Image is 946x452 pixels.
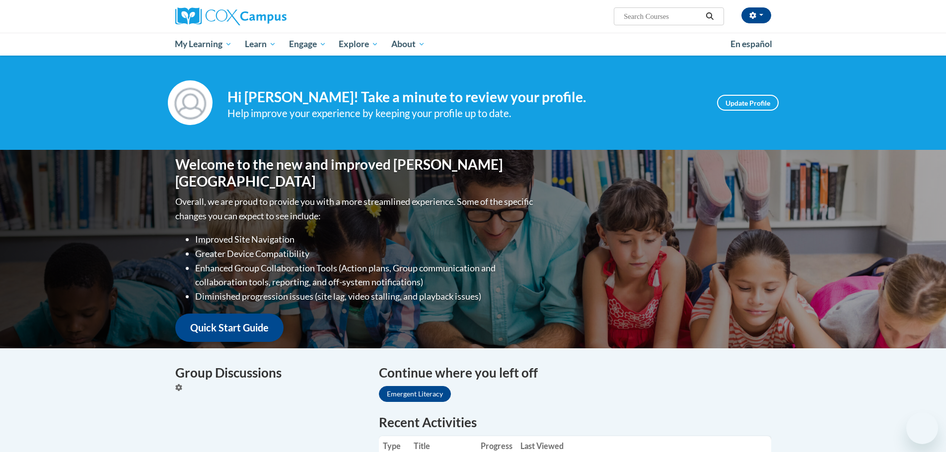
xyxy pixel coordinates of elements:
a: About [385,33,432,56]
span: Learn [245,38,276,50]
span: My Learning [175,38,232,50]
a: Engage [283,33,333,56]
input: Search Courses [623,10,702,22]
img: Profile Image [168,80,213,125]
a: Cox Campus [175,7,364,25]
h1: Welcome to the new and improved [PERSON_NAME][GEOGRAPHIC_DATA] [175,156,535,190]
a: Update Profile [717,95,779,111]
li: Improved Site Navigation [195,232,535,247]
img: Cox Campus [175,7,287,25]
h4: Group Discussions [175,363,364,383]
a: My Learning [169,33,239,56]
li: Diminished progression issues (site lag, video stalling, and playback issues) [195,289,535,304]
li: Greater Device Compatibility [195,247,535,261]
button: Account Settings [741,7,771,23]
div: Help improve your experience by keeping your profile up to date. [227,105,702,122]
p: Overall, we are proud to provide you with a more streamlined experience. Some of the specific cha... [175,194,535,223]
a: En español [724,34,779,55]
li: Enhanced Group Collaboration Tools (Action plans, Group communication and collaboration tools, re... [195,261,535,290]
span: Explore [339,38,378,50]
span: En español [730,39,772,49]
h4: Continue where you left off [379,363,771,383]
h1: Recent Activities [379,413,771,431]
h4: Hi [PERSON_NAME]! Take a minute to review your profile. [227,89,702,106]
div: Main menu [160,33,786,56]
iframe: Button to launch messaging window [906,412,938,444]
span: About [391,38,425,50]
a: Emergent Literacy [379,386,451,402]
a: Explore [332,33,385,56]
a: Quick Start Guide [175,314,284,342]
button: Search [702,10,717,22]
a: Learn [238,33,283,56]
span: Engage [289,38,326,50]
